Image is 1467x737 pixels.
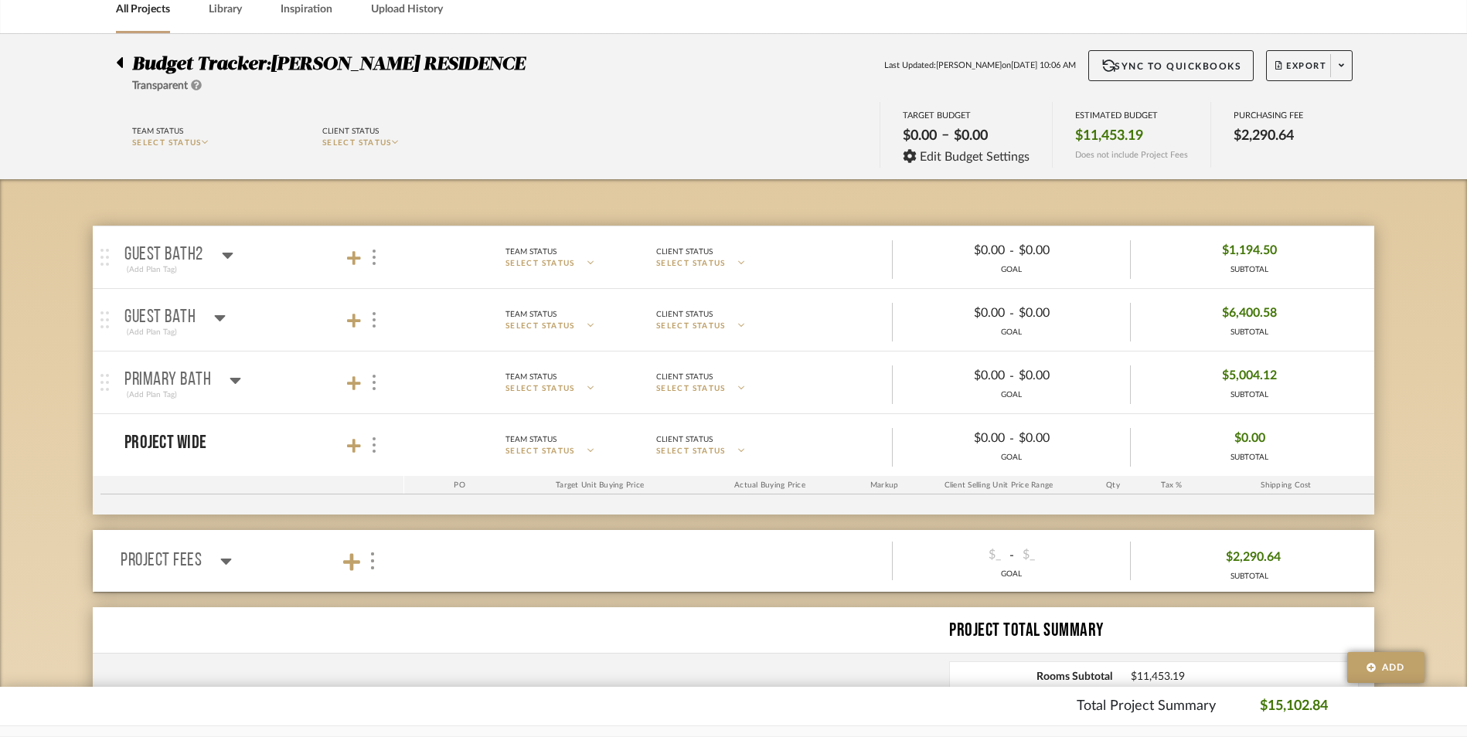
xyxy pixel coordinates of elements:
p: GUEST BATH2 [124,246,203,264]
span: $2,290.64 [1234,127,1294,144]
p: $15,102.84 [1260,696,1328,717]
div: $0.00 [1014,239,1118,263]
div: (Add Plan Tag) [124,325,179,339]
span: – [941,127,949,149]
div: $0.00 [906,364,1009,388]
span: Budget Tracker: [132,55,271,73]
div: Client Status [322,124,379,138]
div: GOAL [893,452,1130,464]
div: Team Status [505,307,557,321]
span: - [1009,430,1014,448]
div: Ship. Markup % [1371,476,1446,494]
span: SELECT STATUS [656,321,726,332]
button: Add [1347,652,1424,683]
div: Shipping Cost [1201,476,1371,494]
span: [PERSON_NAME] RESIDENCE [271,55,525,73]
div: - [893,543,1130,567]
span: [PERSON_NAME] [936,59,1002,73]
span: $11,453.19 [1075,127,1143,144]
span: SELECT STATUS [322,139,392,147]
div: $0.00 [1014,301,1118,325]
span: SELECT STATUS [505,258,575,270]
span: - [1009,367,1014,385]
span: SELECT STATUS [656,383,726,395]
div: Team Status [132,124,183,138]
div: Client Status [656,433,713,447]
img: grip.svg [100,374,109,391]
div: SUBTOTAL [1230,452,1268,464]
div: SUBTOTAL [1222,264,1277,276]
img: grip.svg [100,249,109,266]
div: $0.00 [906,301,1009,325]
img: grip.svg [100,311,109,328]
div: Actual Buying Price [685,476,855,494]
div: $0.00 [1014,426,1118,450]
mat-expansion-panel-header: GUEST BATH(Add Plan Tag)Team StatusSELECT STATUSClient StatusSELECT STATUS$0.00-$0.00GOAL$6,400.5... [93,289,1374,351]
span: Does not include Project Fees [1075,150,1188,160]
div: (Add Plan Tag) [124,388,179,402]
span: $6,400.58 [1222,301,1277,325]
span: SELECT STATUS [656,258,726,270]
div: TARGET BUDGET [903,110,1030,121]
img: 3dots-v.svg [373,437,376,453]
span: SELECT STATUS [505,321,575,332]
span: $5,004.12 [1222,364,1277,388]
div: GOAL [893,389,1130,401]
div: PO [404,476,515,494]
mat-expansion-panel-header: Project WideTeam StatusSELECT STATUSClient StatusSELECT STATUS$0.00-$0.00GOAL$0.00SUBTOTAL [93,414,1374,476]
div: PURCHASING FEE [1234,110,1303,121]
div: Team Status [505,370,557,384]
p: Project Wide [124,433,206,452]
p: GUEST BATH [124,308,196,327]
span: Last Updated: [884,59,936,73]
span: SELECT STATUS [505,383,575,395]
p: Primary Bath [124,371,211,389]
span: - [1009,304,1014,323]
div: $0.00 [906,426,1009,450]
span: [DATE] 10:06 AM [1011,59,1076,73]
mat-expansion-panel-header: Project Fees$_-$_GOAL$2,290.64SUBTOTAL [93,530,1374,592]
span: SELECT STATUS [132,139,202,147]
img: more.svg [369,552,376,569]
div: Tax % [1142,476,1201,494]
button: Sync to QuickBooks [1088,50,1254,81]
span: $0.00 [1234,426,1265,450]
div: (Add Plan Tag) [124,263,179,277]
span: Rooms Subtotal [950,671,1112,684]
span: $11,453.19 [1131,671,1358,684]
span: on [1002,59,1011,73]
div: $_ [902,543,1006,567]
div: SUBTOTAL [1222,327,1277,338]
div: $_ [1018,543,1122,567]
div: $0.00 [1014,364,1118,388]
span: Transparent [132,80,188,91]
button: Export [1266,50,1353,81]
p: Total Project Summary [1077,696,1216,717]
span: SELECT STATUS [505,446,575,457]
div: Client Selling Unit Price Range [914,476,1084,494]
img: 3dots-v.svg [373,312,376,328]
div: GOAL [893,264,1130,276]
div: $0.00 [906,239,1009,263]
div: Target Unit Buying Price [515,476,685,494]
span: SELECT STATUS [656,446,726,457]
span: Export [1275,60,1326,83]
div: Markup [855,476,914,494]
div: ESTIMATED BUDGET [1075,110,1188,121]
span: - [1009,242,1014,260]
img: 3dots-v.svg [373,250,376,265]
mat-expansion-panel-header: Primary Bath(Add Plan Tag)Team StatusSELECT STATUSClient StatusSELECT STATUS$0.00-$0.00GOAL$5,004... [93,352,1374,413]
div: Team Status [505,245,557,259]
span: $1,194.50 [1222,239,1277,263]
div: SUBTOTAL [1219,571,1281,582]
div: Project WideTeam StatusSELECT STATUSClient StatusSELECT STATUS$0.00-$0.00GOAL$0.00SUBTOTAL [100,476,1374,515]
div: SUBTOTAL [1222,389,1277,401]
span: $2,290.64 [1226,545,1281,569]
mat-expansion-panel-header: GUEST BATH2(Add Plan Tag)Team StatusSELECT STATUSClient StatusSELECT STATUS$0.00-$0.00GOAL$1,194.... [93,226,1374,288]
div: GOAL [893,569,1130,580]
div: Client Status [656,245,713,259]
span: Edit Budget Settings [920,150,1030,164]
div: Project Total Summary [949,616,1374,644]
span: Add [1382,661,1405,674]
div: $0.00 [898,123,941,149]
